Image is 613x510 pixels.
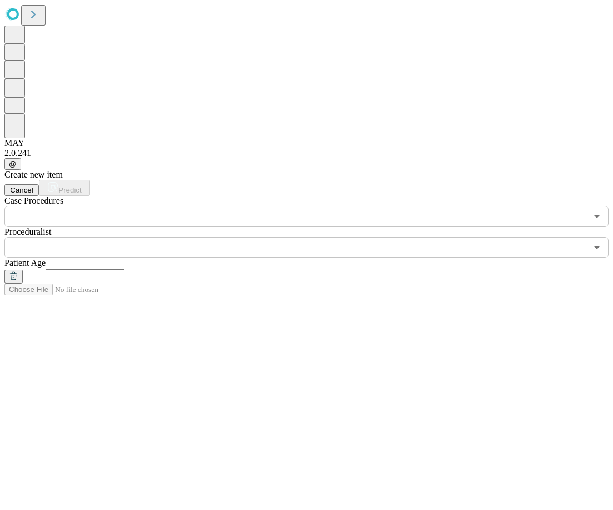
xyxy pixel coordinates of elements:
button: Cancel [4,184,39,196]
span: Cancel [10,186,33,194]
span: Create new item [4,170,63,179]
span: Patient Age [4,258,46,267]
div: MAY [4,138,609,148]
span: Proceduralist [4,227,51,236]
button: @ [4,158,21,170]
span: Scheduled Procedure [4,196,63,205]
button: Open [589,240,605,255]
button: Predict [39,180,90,196]
div: 2.0.241 [4,148,609,158]
button: Open [589,209,605,224]
span: Predict [58,186,81,194]
span: @ [9,160,17,168]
